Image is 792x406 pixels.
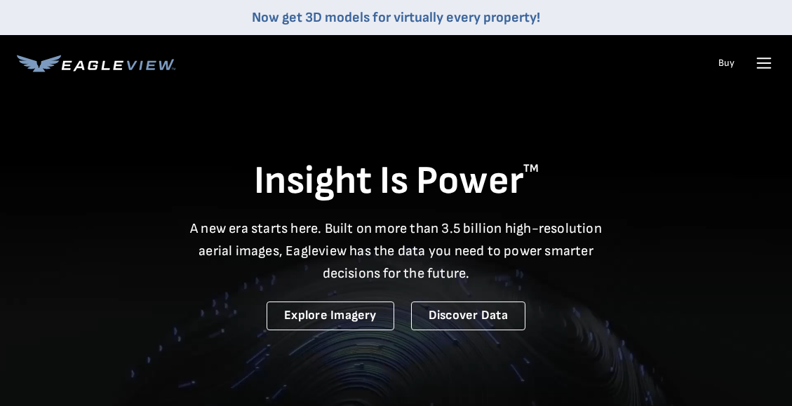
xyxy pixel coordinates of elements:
[17,157,775,206] h1: Insight Is Power
[182,217,611,285] p: A new era starts here. Built on more than 3.5 billion high-resolution aerial images, Eagleview ha...
[523,162,539,175] sup: TM
[267,302,394,330] a: Explore Imagery
[411,302,525,330] a: Discover Data
[252,9,540,26] a: Now get 3D models for virtually every property!
[718,57,734,69] a: Buy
